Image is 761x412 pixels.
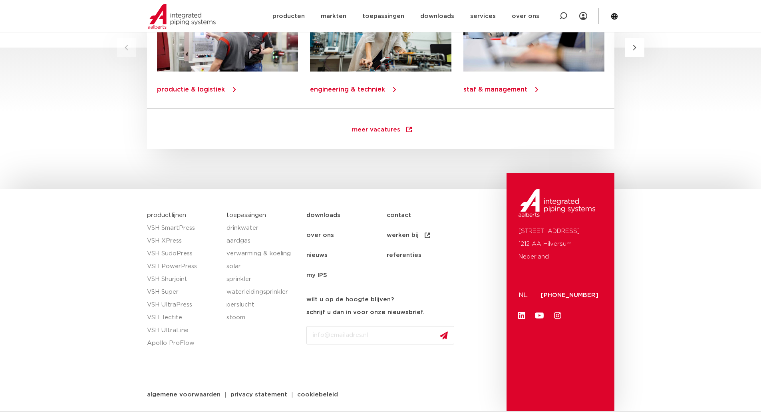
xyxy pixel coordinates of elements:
[147,392,221,398] span: algemene voorwaarden
[147,337,219,350] a: Apollo ProFlow
[306,309,425,315] strong: schrijf u dan in voor onze nieuwsbrief.
[225,392,293,398] a: privacy statement
[463,86,527,93] a: staf & management
[519,289,531,302] p: NL:
[227,299,298,311] a: perslucht
[336,119,429,141] a: meer vacatures
[141,392,227,398] a: algemene voorwaarden
[306,205,387,225] a: downloads
[230,392,287,398] span: privacy statement
[306,265,387,285] a: my IPS
[306,245,387,265] a: nieuws
[310,86,385,93] a: engineering & techniek
[352,127,400,135] span: meer vacatures
[147,311,219,324] a: VSH Tectite
[306,297,394,303] strong: wilt u op de hoogte blijven?
[387,245,467,265] a: referenties
[306,351,428,382] iframe: reCAPTCHA
[227,286,298,299] a: waterleidingsprinkler
[227,260,298,273] a: solar
[387,225,467,245] a: werken bij
[227,247,298,260] a: verwarming & koeling
[272,1,539,32] nav: Menu
[147,247,219,260] a: VSH SudoPress
[387,205,467,225] a: contact
[147,273,219,286] a: VSH Shurjoint
[297,392,338,398] span: cookiebeleid
[147,260,219,273] a: VSH PowerPress
[306,326,454,344] input: info@emailadres.nl
[306,205,503,285] nav: Menu
[362,1,404,32] a: toepassingen
[147,286,219,299] a: VSH Super
[272,1,305,32] a: producten
[306,225,387,245] a: over ons
[291,392,344,398] a: cookiebeleid
[147,222,219,235] a: VSH SmartPress
[519,225,602,263] p: [STREET_ADDRESS] 1212 AA Hilversum Nederland
[625,38,644,57] button: Next slide
[227,273,298,286] a: sprinkler
[321,1,346,32] a: markten
[147,324,219,337] a: VSH UltraLine
[147,212,186,218] a: productlijnen
[147,235,219,247] a: VSH XPress
[541,292,598,298] a: [PHONE_NUMBER]
[420,1,454,32] a: downloads
[440,331,448,340] img: send.svg
[157,86,225,93] a: productie & logistiek
[512,1,539,32] a: over ons
[147,299,219,311] a: VSH UltraPress
[227,212,266,218] a: toepassingen
[117,38,136,57] button: Previous slide
[470,1,496,32] a: services
[227,311,298,324] a: stoom
[227,235,298,247] a: aardgas
[227,222,298,235] a: drinkwater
